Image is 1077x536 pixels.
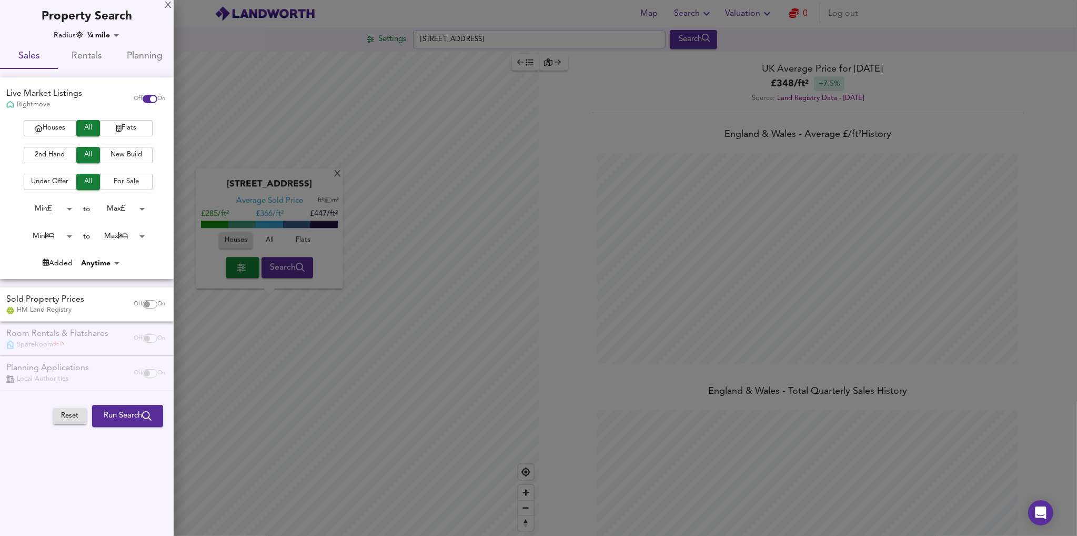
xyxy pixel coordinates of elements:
span: All [82,149,95,161]
button: Reset [53,408,87,424]
span: Planning [122,48,167,65]
span: All [82,176,95,188]
button: Run Search [92,405,163,427]
span: On [157,95,165,103]
img: Rightmove [6,101,14,110]
div: Sold Property Prices [6,294,84,306]
div: Max [90,228,148,244]
div: to [84,231,90,242]
span: For Sale [105,176,147,188]
div: ¼ mile [84,30,123,41]
div: Open Intercom Messenger [1028,500,1053,525]
button: Flats [100,120,153,136]
span: 2nd Hand [29,149,71,161]
img: Land Registry [6,307,14,314]
button: New Build [100,147,153,163]
button: All [76,174,100,190]
div: Live Market Listings [6,88,82,100]
span: Off [134,300,143,309]
button: All [76,147,100,163]
div: Added [43,258,73,269]
button: For Sale [100,174,153,190]
span: Off [134,95,143,103]
span: Run Search [104,409,152,423]
button: All [76,120,100,136]
button: 2nd Hand [24,147,76,163]
div: Max [90,201,148,217]
button: Under Offer [24,174,76,190]
div: Radius [54,30,83,41]
button: Houses [24,120,76,136]
span: Houses [29,122,71,134]
div: Min [18,228,76,244]
span: Flats [105,122,147,134]
div: to [84,204,90,214]
span: Under Offer [29,176,71,188]
div: Min [18,201,76,217]
div: X [165,2,172,9]
div: HM Land Registry [6,305,84,315]
div: Anytime [78,258,123,269]
span: Sales [6,48,52,65]
span: Reset [58,410,82,422]
div: Rightmove [6,100,82,110]
span: New Build [105,149,147,161]
span: All [82,122,95,134]
span: Rentals [64,48,109,65]
span: On [157,300,165,309]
